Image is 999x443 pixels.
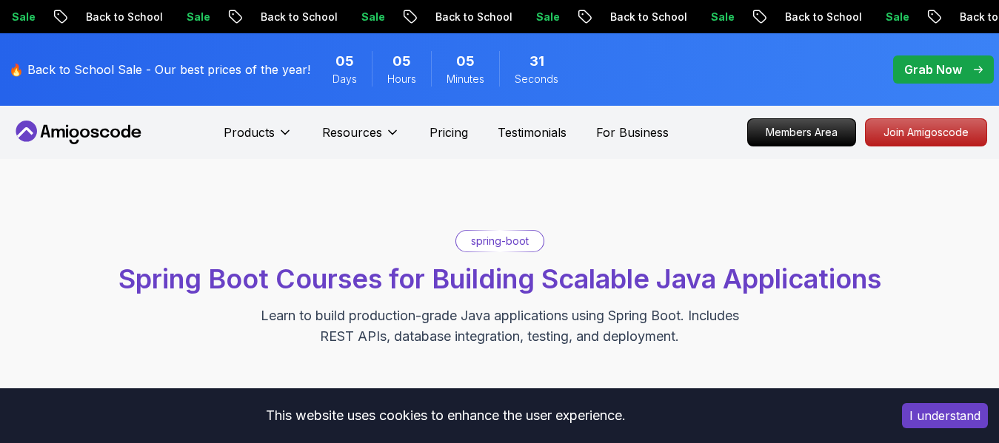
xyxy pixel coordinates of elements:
span: Hours [387,72,416,87]
a: Members Area [747,118,856,146]
p: Back to School [522,10,623,24]
a: For Business [596,124,669,141]
span: 5 Minutes [456,51,475,72]
p: Learn to build production-grade Java applications using Spring Boot. Includes REST APIs, database... [251,305,749,347]
p: 🔥 Back to School Sale - Our best prices of the year! [9,61,310,78]
p: Back to School [173,10,273,24]
p: Sale [273,10,321,24]
p: Members Area [748,119,855,146]
span: Spring Boot Courses for Building Scalable Java Applications [118,263,881,295]
p: Products [224,124,275,141]
p: Back to School [347,10,448,24]
p: Sale [98,10,146,24]
p: Sale [448,10,495,24]
p: Back to School [872,10,972,24]
div: This website uses cookies to enhance the user experience. [11,399,880,432]
span: Days [333,72,357,87]
p: Join Amigoscode [866,119,986,146]
span: Minutes [447,72,484,87]
a: Testimonials [498,124,567,141]
p: Grab Now [904,61,962,78]
span: 5 Hours [392,51,411,72]
p: Back to School [697,10,798,24]
span: 5 Days [335,51,354,72]
a: Pricing [430,124,468,141]
span: Seconds [515,72,558,87]
button: Resources [322,124,400,153]
a: Join Amigoscode [865,118,987,146]
p: Sale [623,10,670,24]
p: spring-boot [471,234,529,248]
span: 31 Seconds [529,51,544,72]
p: Resources [322,124,382,141]
button: Accept cookies [902,403,988,428]
p: Sale [798,10,845,24]
button: Products [224,124,293,153]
